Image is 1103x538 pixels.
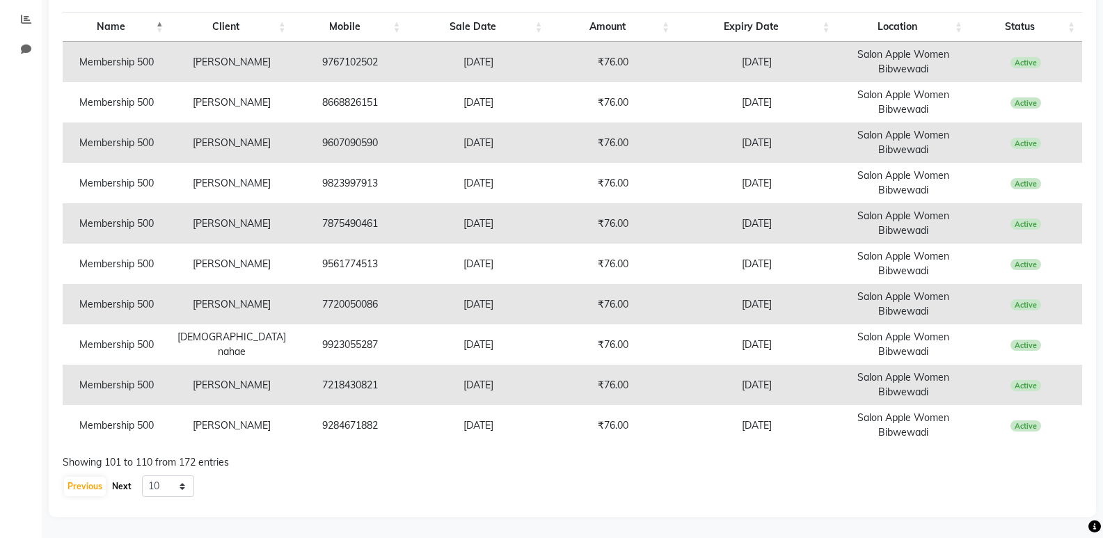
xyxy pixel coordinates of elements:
[170,365,293,405] td: [PERSON_NAME]
[63,163,170,203] td: Membership 500
[550,203,677,244] td: ₹76.00
[63,122,170,163] td: Membership 500
[550,163,677,203] td: ₹76.00
[676,203,836,244] td: [DATE]
[408,122,550,163] td: [DATE]
[837,203,969,244] td: Salon Apple Women Bibwewadi
[63,284,170,324] td: Membership 500
[1010,138,1042,149] span: Active
[109,477,135,496] button: Next
[293,405,408,445] td: 9284671882
[293,244,408,284] td: 9561774513
[408,82,550,122] td: [DATE]
[837,122,969,163] td: Salon Apple Women Bibwewadi
[837,324,969,365] td: Salon Apple Women Bibwewadi
[63,324,170,365] td: Membership 500
[170,122,293,163] td: [PERSON_NAME]
[550,82,677,122] td: ₹76.00
[170,42,293,82] td: [PERSON_NAME]
[837,12,969,42] th: Location: activate to sort column ascending
[550,42,677,82] td: ₹76.00
[676,42,836,82] td: [DATE]
[1010,299,1042,310] span: Active
[676,163,836,203] td: [DATE]
[837,284,969,324] td: Salon Apple Women Bibwewadi
[1010,178,1042,189] span: Active
[837,42,969,82] td: Salon Apple Women Bibwewadi
[170,12,293,42] th: Client: activate to sort column ascending
[64,477,106,496] button: Previous
[408,42,550,82] td: [DATE]
[676,284,836,324] td: [DATE]
[676,82,836,122] td: [DATE]
[550,365,677,405] td: ₹76.00
[293,82,408,122] td: 8668826151
[408,12,550,42] th: Sale Date: activate to sort column ascending
[170,284,293,324] td: [PERSON_NAME]
[1010,259,1042,270] span: Active
[170,405,293,445] td: [PERSON_NAME]
[837,365,969,405] td: Salon Apple Women Bibwewadi
[170,324,293,365] td: [DEMOGRAPHIC_DATA] nahae
[293,163,408,203] td: 9823997913
[837,82,969,122] td: Salon Apple Women Bibwewadi
[1010,380,1042,391] span: Active
[837,163,969,203] td: Salon Apple Women Bibwewadi
[293,12,408,42] th: Mobile: activate to sort column ascending
[408,203,550,244] td: [DATE]
[293,324,408,365] td: 9923055287
[63,42,170,82] td: Membership 500
[408,284,550,324] td: [DATE]
[170,203,293,244] td: [PERSON_NAME]
[676,244,836,284] td: [DATE]
[550,284,677,324] td: ₹76.00
[170,244,293,284] td: [PERSON_NAME]
[408,365,550,405] td: [DATE]
[676,324,836,365] td: [DATE]
[170,82,293,122] td: [PERSON_NAME]
[676,365,836,405] td: [DATE]
[63,244,170,284] td: Membership 500
[676,122,836,163] td: [DATE]
[170,163,293,203] td: [PERSON_NAME]
[837,244,969,284] td: Salon Apple Women Bibwewadi
[676,405,836,445] td: [DATE]
[550,12,677,42] th: Amount: activate to sort column ascending
[1010,97,1042,109] span: Active
[63,203,170,244] td: Membership 500
[408,324,550,365] td: [DATE]
[63,455,1082,470] div: Showing 101 to 110 from 172 entries
[550,405,677,445] td: ₹76.00
[550,324,677,365] td: ₹76.00
[550,122,677,163] td: ₹76.00
[63,405,170,445] td: Membership 500
[550,244,677,284] td: ₹76.00
[408,244,550,284] td: [DATE]
[63,12,170,42] th: Name: activate to sort column descending
[293,365,408,405] td: 7218430821
[408,163,550,203] td: [DATE]
[969,12,1082,42] th: Status: activate to sort column ascending
[63,82,170,122] td: Membership 500
[293,284,408,324] td: 7720050086
[1010,219,1042,230] span: Active
[63,365,170,405] td: Membership 500
[1010,420,1042,432] span: Active
[676,12,836,42] th: Expiry Date: activate to sort column ascending
[1010,57,1042,68] span: Active
[293,42,408,82] td: 9767102502
[1010,340,1042,351] span: Active
[293,122,408,163] td: 9607090590
[293,203,408,244] td: 7875490461
[837,405,969,445] td: Salon Apple Women Bibwewadi
[408,405,550,445] td: [DATE]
